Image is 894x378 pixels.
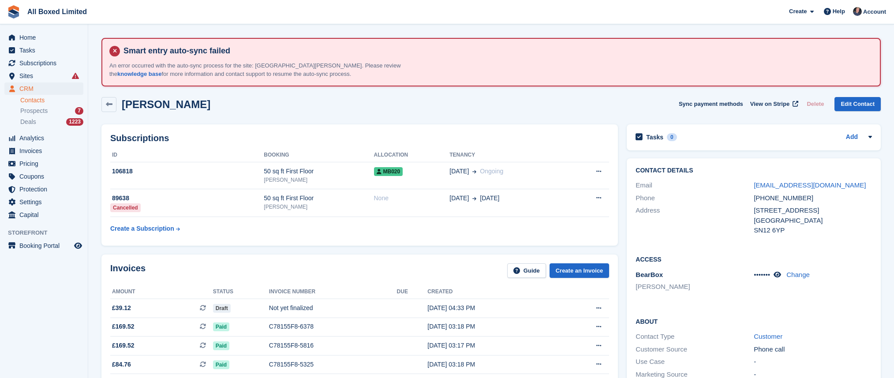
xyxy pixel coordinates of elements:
[754,357,872,367] div: -
[20,106,83,116] a: Prospects 7
[550,263,610,278] a: Create an Invoice
[427,303,558,313] div: [DATE] 04:33 PM
[803,97,827,112] button: Delete
[4,196,83,208] a: menu
[636,344,754,355] div: Customer Source
[20,107,48,115] span: Prospects
[7,5,20,19] img: stora-icon-8386f47178a22dfd0bd8f6a31ec36ba5ce8667c1dd55bd0f319d3a0aa187defe.svg
[264,148,374,162] th: Booking
[269,322,397,331] div: C78155F8-6378
[19,240,72,252] span: Booking Portal
[4,145,83,157] a: menu
[19,183,72,195] span: Protection
[4,157,83,170] a: menu
[110,148,264,162] th: ID
[863,7,886,16] span: Account
[427,285,558,299] th: Created
[269,285,397,299] th: Invoice number
[66,118,83,126] div: 1223
[374,167,403,176] span: MB020
[427,341,558,350] div: [DATE] 03:17 PM
[449,167,469,176] span: [DATE]
[24,4,90,19] a: All Boxed Limited
[19,70,72,82] span: Sites
[667,133,677,141] div: 0
[110,203,141,212] div: Cancelled
[20,118,36,126] span: Deals
[19,157,72,170] span: Pricing
[8,228,88,237] span: Storefront
[4,82,83,95] a: menu
[754,193,872,203] div: [PHONE_NUMBER]
[747,97,800,112] a: View on Stripe
[264,167,374,176] div: 50 sq ft First Floor
[754,225,872,236] div: SN12 6YP
[427,322,558,331] div: [DATE] 03:18 PM
[449,148,569,162] th: Tenancy
[636,167,872,174] h2: Contact Details
[72,72,79,79] i: Smart entry sync failures have occurred
[110,133,609,143] h2: Subscriptions
[112,360,131,369] span: £84.76
[120,46,873,56] h4: Smart entry auto-sync failed
[110,167,264,176] div: 106818
[213,341,229,350] span: Paid
[750,100,789,109] span: View on Stripe
[636,332,754,342] div: Contact Type
[646,133,663,141] h2: Tasks
[4,132,83,144] a: menu
[636,282,754,292] li: [PERSON_NAME]
[19,44,72,56] span: Tasks
[112,341,135,350] span: £169.52
[833,7,845,16] span: Help
[19,31,72,44] span: Home
[20,117,83,127] a: Deals 1223
[269,303,397,313] div: Not yet finalized
[213,360,229,369] span: Paid
[427,360,558,369] div: [DATE] 03:18 PM
[213,285,269,299] th: Status
[117,71,161,77] a: knowledge base
[213,322,229,331] span: Paid
[754,333,782,340] a: Customer
[754,216,872,226] div: [GEOGRAPHIC_DATA]
[109,61,418,79] p: An error occurred with the auto-sync process for the site: [GEOGRAPHIC_DATA][PERSON_NAME]. Please...
[846,132,858,142] a: Add
[112,303,131,313] span: £39.12
[75,107,83,115] div: 7
[679,97,743,112] button: Sync payment methods
[110,194,264,203] div: 89638
[480,194,499,203] span: [DATE]
[480,168,503,175] span: Ongoing
[754,344,872,355] div: Phone call
[4,70,83,82] a: menu
[19,209,72,221] span: Capital
[110,221,180,237] a: Create a Subscription
[73,240,83,251] a: Preview store
[754,206,872,216] div: [STREET_ADDRESS]
[122,98,210,110] h2: [PERSON_NAME]
[636,254,872,263] h2: Access
[754,271,770,278] span: •••••••
[834,97,881,112] a: Edit Contact
[4,44,83,56] a: menu
[853,7,862,16] img: Dan Goss
[264,203,374,211] div: [PERSON_NAME]
[19,196,72,208] span: Settings
[4,170,83,183] a: menu
[110,285,213,299] th: Amount
[112,322,135,331] span: £169.52
[636,180,754,191] div: Email
[636,206,754,236] div: Address
[754,181,866,189] a: [EMAIL_ADDRESS][DOMAIN_NAME]
[19,170,72,183] span: Coupons
[374,194,450,203] div: None
[269,341,397,350] div: C78155F8-5816
[19,145,72,157] span: Invoices
[4,31,83,44] a: menu
[269,360,397,369] div: C78155F8-5325
[636,357,754,367] div: Use Case
[19,82,72,95] span: CRM
[213,304,231,313] span: Draft
[4,209,83,221] a: menu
